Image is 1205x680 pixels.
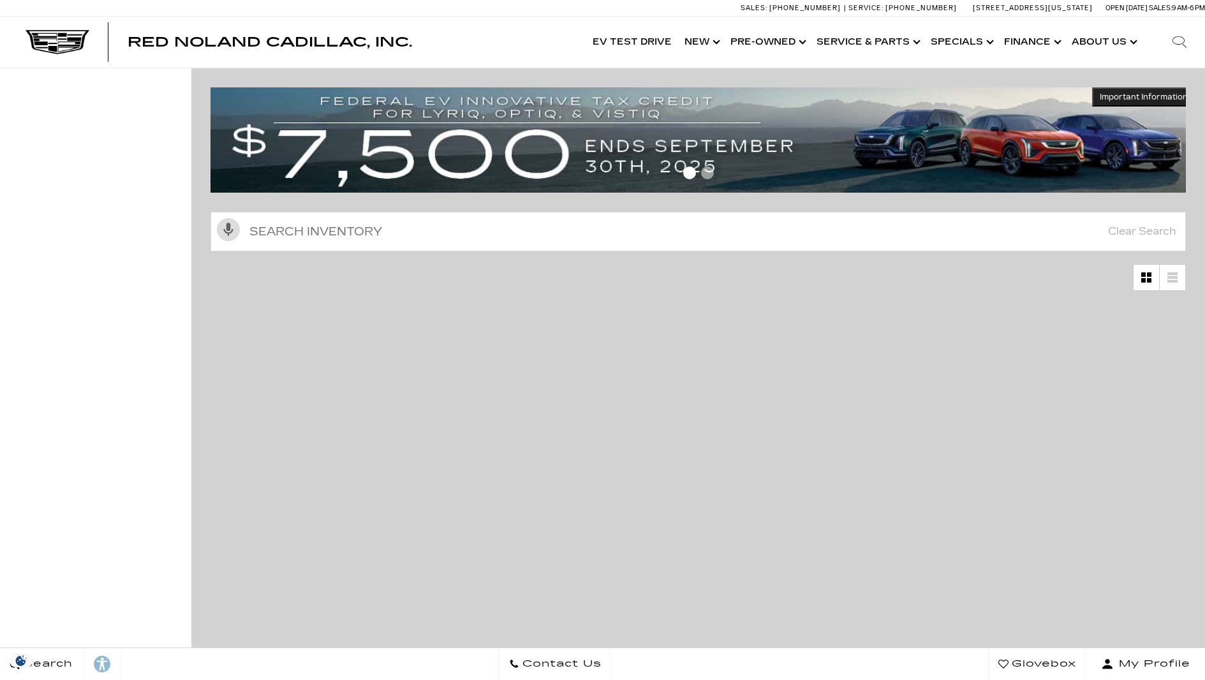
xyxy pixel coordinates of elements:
span: Glovebox [1009,655,1076,673]
span: Sales: [741,4,767,12]
a: Service & Parts [810,17,924,68]
input: Search Inventory [211,212,1186,251]
a: Red Noland Cadillac, Inc. [128,36,412,48]
section: Click to Open Cookie Consent Modal [6,654,36,667]
button: Important Information [1092,87,1195,107]
span: Open [DATE] [1105,4,1148,12]
svg: Click to toggle on voice search [217,218,240,241]
span: Contact Us [519,655,602,673]
span: Go to slide 2 [701,166,714,179]
img: Cadillac Dark Logo with Cadillac White Text [26,30,89,54]
a: About Us [1065,17,1141,68]
a: EV Test Drive [586,17,678,68]
span: Important Information [1100,92,1188,102]
a: Glovebox [988,648,1086,680]
span: Red Noland Cadillac, Inc. [128,34,412,50]
span: [PHONE_NUMBER] [769,4,841,12]
span: Search [20,655,73,673]
a: Pre-Owned [724,17,810,68]
img: vrp-tax-ending-august-version [211,87,1195,193]
span: Sales: [1149,4,1172,12]
button: Open user profile menu [1086,648,1205,680]
img: Opt-Out Icon [6,654,36,667]
span: Go to slide 1 [683,166,696,179]
a: New [678,17,724,68]
a: Specials [924,17,998,68]
span: Service: [848,4,883,12]
span: My Profile [1114,655,1190,673]
a: Service: [PHONE_NUMBER] [844,4,960,11]
a: [STREET_ADDRESS][US_STATE] [973,4,1093,12]
a: Contact Us [499,648,612,680]
a: Sales: [PHONE_NUMBER] [741,4,844,11]
a: Finance [998,17,1065,68]
span: [PHONE_NUMBER] [885,4,957,12]
span: 9 AM-6 PM [1172,4,1205,12]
